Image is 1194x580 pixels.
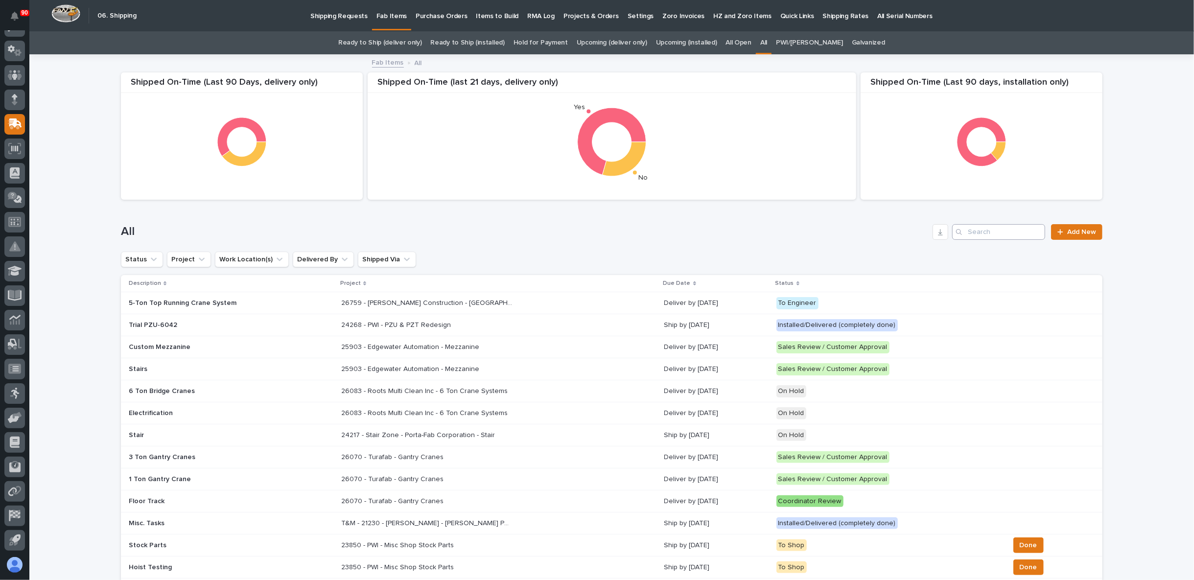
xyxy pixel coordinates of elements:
[1020,561,1037,573] span: Done
[121,225,929,239] h1: All
[431,31,505,54] a: Ready to Ship (installed)
[852,31,885,54] a: Galvanized
[12,12,25,27] div: Notifications90
[121,77,363,93] div: Shipped On-Time (Last 90 Days, delivery only)
[121,252,163,267] button: Status
[776,341,890,353] div: Sales Review / Customer Approval
[776,561,807,574] div: To Shop
[574,104,585,111] text: Yes
[293,252,354,267] button: Delivered By
[664,321,769,329] p: Ship by [DATE]
[776,363,890,375] div: Sales Review / Customer Approval
[121,358,1102,380] tr: Stairs25903 - Edgewater Automation - Mezzanine25903 - Edgewater Automation - Mezzanine Deliver by...
[664,563,769,572] p: Ship by [DATE]
[368,77,856,93] div: Shipped On-Time (last 21 days, delivery only)
[129,475,300,484] p: 1 Ton Gantry Crane
[664,497,769,506] p: Deliver by [DATE]
[776,407,806,419] div: On Hold
[776,517,898,530] div: Installed/Delivered (completely done)
[215,252,289,267] button: Work Location(s)
[341,363,481,373] p: 25903 - Edgewater Automation - Mezzanine
[129,278,161,289] p: Description
[340,278,361,289] p: Project
[341,473,445,484] p: 26070 - Turafab - Gantry Cranes
[775,278,794,289] p: Status
[129,563,300,572] p: Hoist Testing
[129,387,300,395] p: 6 Ton Bridge Cranes
[1013,559,1044,575] button: Done
[776,495,843,508] div: Coordinator Review
[121,424,1102,446] tr: Stair24217 - Stair Zone - Porta-Fab Corporation - Stair24217 - Stair Zone - Porta-Fab Corporation...
[415,57,422,68] p: All
[167,252,211,267] button: Project
[656,31,717,54] a: Upcoming (installed)
[341,451,445,462] p: 26070 - Turafab - Gantry Cranes
[121,468,1102,490] tr: 1 Ton Gantry Crane26070 - Turafab - Gantry Cranes26070 - Turafab - Gantry Cranes Deliver by [DATE...
[341,561,456,572] p: 23850 - PWI - Misc Shop Stock Parts
[861,77,1102,93] div: Shipped On-Time (Last 90 days, installation only)
[514,31,568,54] a: Hold for Payment
[129,453,300,462] p: 3 Ton Gantry Cranes
[664,431,769,440] p: Ship by [DATE]
[129,365,300,373] p: Stairs
[1051,224,1102,240] a: Add New
[121,402,1102,424] tr: Electrification26083 - Roots Multi Clean Inc - 6 Ton Crane Systems26083 - Roots Multi Clean Inc -...
[129,541,300,550] p: Stock Parts
[664,299,769,307] p: Deliver by [DATE]
[341,319,453,329] p: 24268 - PWI - PZU & PZT Redesign
[341,517,515,528] p: T&M - 21230 - [PERSON_NAME] - [PERSON_NAME] Personal Projects
[664,365,769,373] p: Deliver by [DATE]
[341,297,515,307] p: 26759 - Robinson Construction - Warsaw Public Works Street Department 5T Bridge Crane
[341,407,510,418] p: 26083 - Roots Multi Clean Inc - 6 Ton Crane Systems
[121,314,1102,336] tr: Trial PZU-604224268 - PWI - PZU & PZT Redesign24268 - PWI - PZU & PZT Redesign Ship by [DATE]Inst...
[776,451,890,464] div: Sales Review / Customer Approval
[4,6,25,26] button: Notifications
[341,385,510,395] p: 26083 - Roots Multi Clean Inc - 6 Ton Crane Systems
[664,475,769,484] p: Deliver by [DATE]
[129,321,300,329] p: Trial PZU-6042
[121,292,1102,314] tr: 5-Ton Top Running Crane System26759 - [PERSON_NAME] Construction - [GEOGRAPHIC_DATA] Department 5...
[341,495,445,506] p: 26070 - Turafab - Gantry Cranes
[97,12,137,20] h2: 06. Shipping
[121,512,1102,534] tr: Misc. TasksT&M - 21230 - [PERSON_NAME] - [PERSON_NAME] Personal ProjectsT&M - 21230 - [PERSON_NAM...
[338,31,421,54] a: Ready to Ship (deliver only)
[341,429,497,440] p: 24217 - Stair Zone - Porta-Fab Corporation - Stair
[726,31,752,54] a: All Open
[760,31,767,54] a: All
[129,409,300,418] p: Electrification
[664,519,769,528] p: Ship by [DATE]
[776,385,806,397] div: On Hold
[129,519,300,528] p: Misc. Tasks
[129,431,300,440] p: Stair
[1020,539,1037,551] span: Done
[121,336,1102,358] tr: Custom Mezzanine25903 - Edgewater Automation - Mezzanine25903 - Edgewater Automation - Mezzanine ...
[776,429,806,441] div: On Hold
[341,341,481,351] p: 25903 - Edgewater Automation - Mezzanine
[952,224,1045,240] input: Search
[4,555,25,575] button: users-avatar
[121,557,1102,579] tr: Hoist Testing23850 - PWI - Misc Shop Stock Parts23850 - PWI - Misc Shop Stock Parts Ship by [DATE...
[121,380,1102,402] tr: 6 Ton Bridge Cranes26083 - Roots Multi Clean Inc - 6 Ton Crane Systems26083 - Roots Multi Clean I...
[121,490,1102,512] tr: Floor Track26070 - Turafab - Gantry Cranes26070 - Turafab - Gantry Cranes Deliver by [DATE]Coordi...
[121,534,1102,557] tr: Stock Parts23850 - PWI - Misc Shop Stock Parts23850 - PWI - Misc Shop Stock Parts Ship by [DATE]T...
[664,343,769,351] p: Deliver by [DATE]
[663,278,691,289] p: Due Date
[776,31,843,54] a: PWI/[PERSON_NAME]
[776,473,890,486] div: Sales Review / Customer Approval
[129,497,300,506] p: Floor Track
[129,343,300,351] p: Custom Mezzanine
[664,409,769,418] p: Deliver by [DATE]
[776,319,898,331] div: Installed/Delivered (completely done)
[776,297,819,309] div: To Engineer
[577,31,647,54] a: Upcoming (deliver only)
[638,174,648,181] text: No
[22,9,28,16] p: 90
[1067,229,1096,235] span: Add New
[341,539,456,550] p: 23850 - PWI - Misc Shop Stock Parts
[1013,537,1044,553] button: Done
[121,446,1102,468] tr: 3 Ton Gantry Cranes26070 - Turafab - Gantry Cranes26070 - Turafab - Gantry Cranes Deliver by [DAT...
[776,539,807,552] div: To Shop
[129,299,300,307] p: 5-Ton Top Running Crane System
[51,4,80,23] img: Workspace Logo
